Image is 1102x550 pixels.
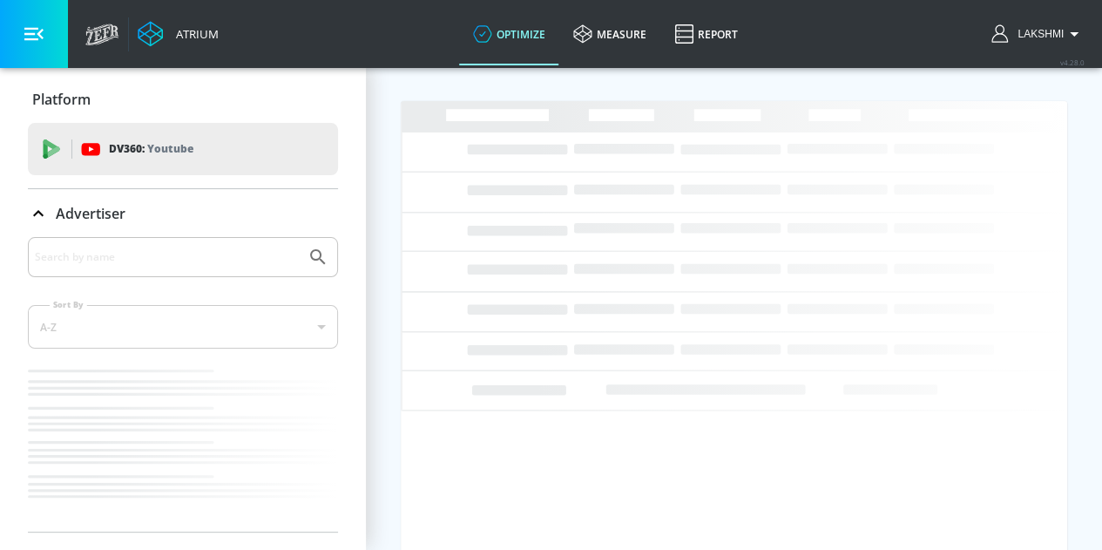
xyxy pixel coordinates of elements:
[56,204,125,223] p: Advertiser
[35,246,299,268] input: Search by name
[660,3,752,65] a: Report
[559,3,660,65] a: measure
[169,26,219,42] div: Atrium
[109,139,193,159] p: DV360:
[28,305,338,349] div: A-Z
[28,189,338,238] div: Advertiser
[991,24,1085,44] button: Lakshmi
[32,90,91,109] p: Platform
[28,363,338,532] nav: list of Advertiser
[28,237,338,532] div: Advertiser
[28,75,338,124] div: Platform
[459,3,559,65] a: optimize
[50,299,87,310] label: Sort By
[147,139,193,158] p: Youtube
[1060,58,1085,67] span: v 4.28.0
[1011,28,1064,40] span: login as: lakshmi.radhakrishnan@involvedmedia.ca
[138,21,219,47] a: Atrium
[28,123,338,175] div: DV360: Youtube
